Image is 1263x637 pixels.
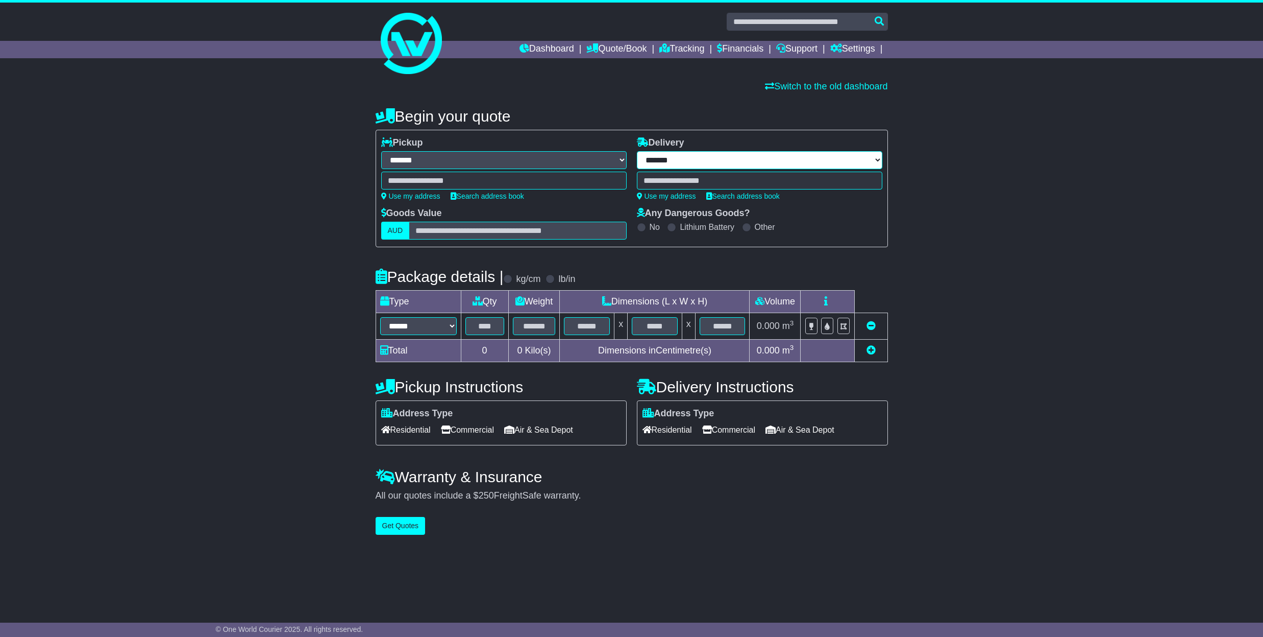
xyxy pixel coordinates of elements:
[782,345,794,356] span: m
[381,137,423,149] label: Pickup
[757,345,780,356] span: 0.000
[866,345,876,356] a: Add new item
[637,192,696,200] a: Use my address
[782,321,794,331] span: m
[376,108,888,125] h4: Begin your quote
[479,490,494,501] span: 250
[637,208,750,219] label: Any Dangerous Goods?
[451,192,524,200] a: Search address book
[637,137,684,149] label: Delivery
[755,222,775,232] label: Other
[508,340,560,362] td: Kilo(s)
[659,41,704,58] a: Tracking
[216,625,363,633] span: © One World Courier 2025. All rights reserved.
[516,274,540,285] label: kg/cm
[614,313,628,340] td: x
[441,422,494,438] span: Commercial
[504,422,573,438] span: Air & Sea Depot
[765,422,834,438] span: Air & Sea Depot
[381,192,440,200] a: Use my address
[381,422,431,438] span: Residential
[790,344,794,351] sup: 3
[765,81,887,91] a: Switch to the old dashboard
[461,291,508,313] td: Qty
[560,291,750,313] td: Dimensions (L x W x H)
[650,222,660,232] label: No
[642,422,692,438] span: Residential
[706,192,780,200] a: Search address book
[381,408,453,419] label: Address Type
[376,291,461,313] td: Type
[750,291,801,313] td: Volume
[376,379,627,395] h4: Pickup Instructions
[376,517,426,535] button: Get Quotes
[508,291,560,313] td: Weight
[381,222,410,240] label: AUD
[637,379,888,395] h4: Delivery Instructions
[376,268,504,285] h4: Package details |
[376,468,888,485] h4: Warranty & Insurance
[586,41,647,58] a: Quote/Book
[558,274,575,285] label: lb/in
[461,340,508,362] td: 0
[560,340,750,362] td: Dimensions in Centimetre(s)
[776,41,818,58] a: Support
[830,41,875,58] a: Settings
[790,319,794,327] sup: 3
[717,41,763,58] a: Financials
[682,313,695,340] td: x
[519,41,574,58] a: Dashboard
[517,345,522,356] span: 0
[381,208,442,219] label: Goods Value
[376,490,888,502] div: All our quotes include a $ FreightSafe warranty.
[866,321,876,331] a: Remove this item
[376,340,461,362] td: Total
[757,321,780,331] span: 0.000
[702,422,755,438] span: Commercial
[680,222,734,232] label: Lithium Battery
[642,408,714,419] label: Address Type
